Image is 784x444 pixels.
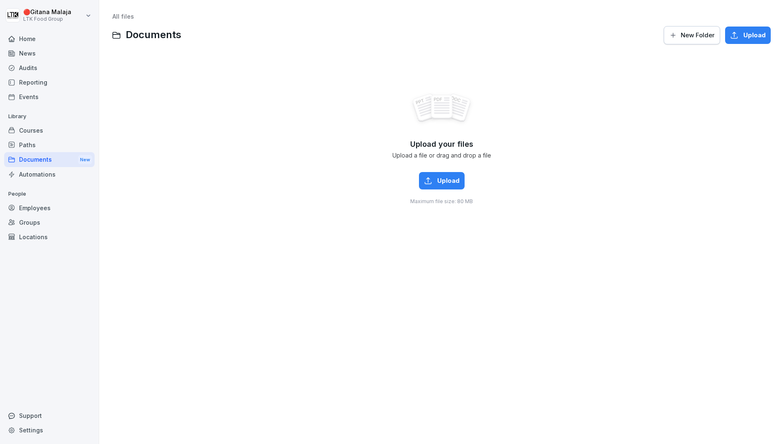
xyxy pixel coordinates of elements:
a: Courses [4,123,95,138]
span: Upload [437,176,460,185]
a: Home [4,32,95,46]
button: New Folder [664,26,720,44]
div: New [78,155,92,165]
span: Upload [743,31,766,40]
a: Locations [4,230,95,244]
p: 🔴 Gitana Malaja [23,9,71,16]
span: Documents [126,29,181,41]
a: Reporting [4,75,95,90]
a: Paths [4,138,95,152]
a: Groups [4,215,95,230]
button: Upload [419,172,465,189]
button: Upload [725,27,771,44]
a: DocumentsNew [4,152,95,167]
a: Events [4,90,95,104]
a: Audits [4,61,95,75]
a: Automations [4,167,95,182]
p: LTK Food Group [23,16,71,22]
span: Upload your files [410,140,473,149]
p: People [4,187,95,201]
a: News [4,46,95,61]
span: Maximum file size: 80 MB [410,198,473,205]
a: Settings [4,423,95,437]
p: Library [4,110,95,123]
a: Employees [4,201,95,215]
span: New Folder [681,31,715,40]
div: Documents [4,152,95,167]
span: Upload a file or drag and drop a file [392,152,491,159]
a: All files [112,13,134,20]
div: Support [4,408,95,423]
